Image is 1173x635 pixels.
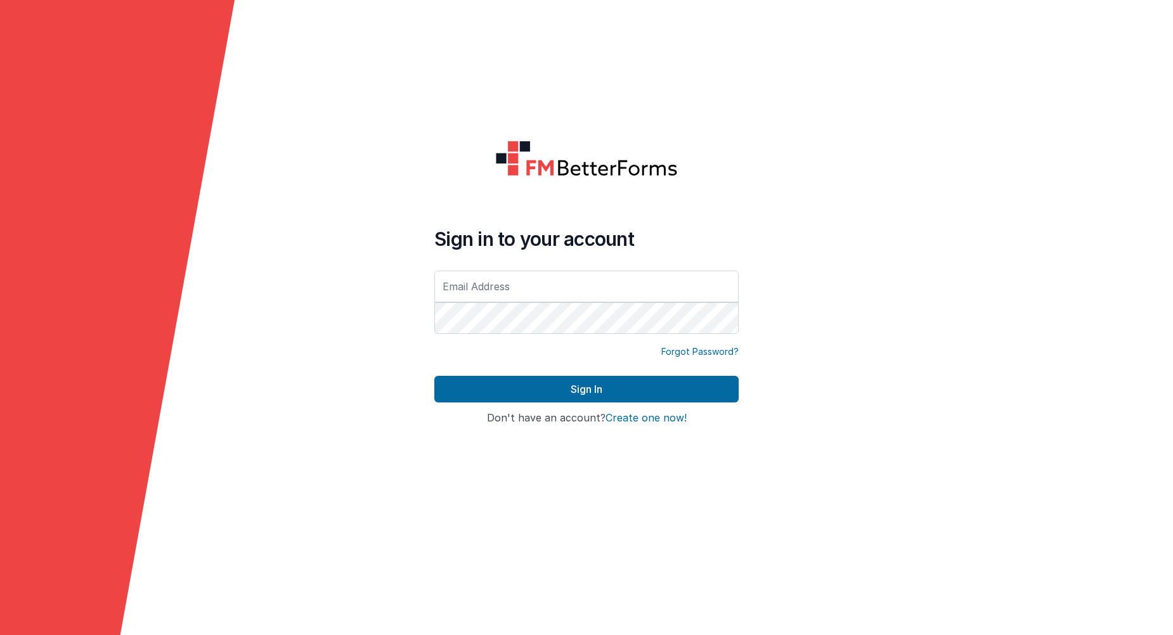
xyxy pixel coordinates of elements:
input: Email Address [434,271,739,302]
h4: Sign in to your account [434,228,739,250]
button: Sign In [434,376,739,402]
a: Forgot Password? [661,345,739,358]
button: Create one now! [606,413,687,424]
h4: Don't have an account? [434,413,739,424]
